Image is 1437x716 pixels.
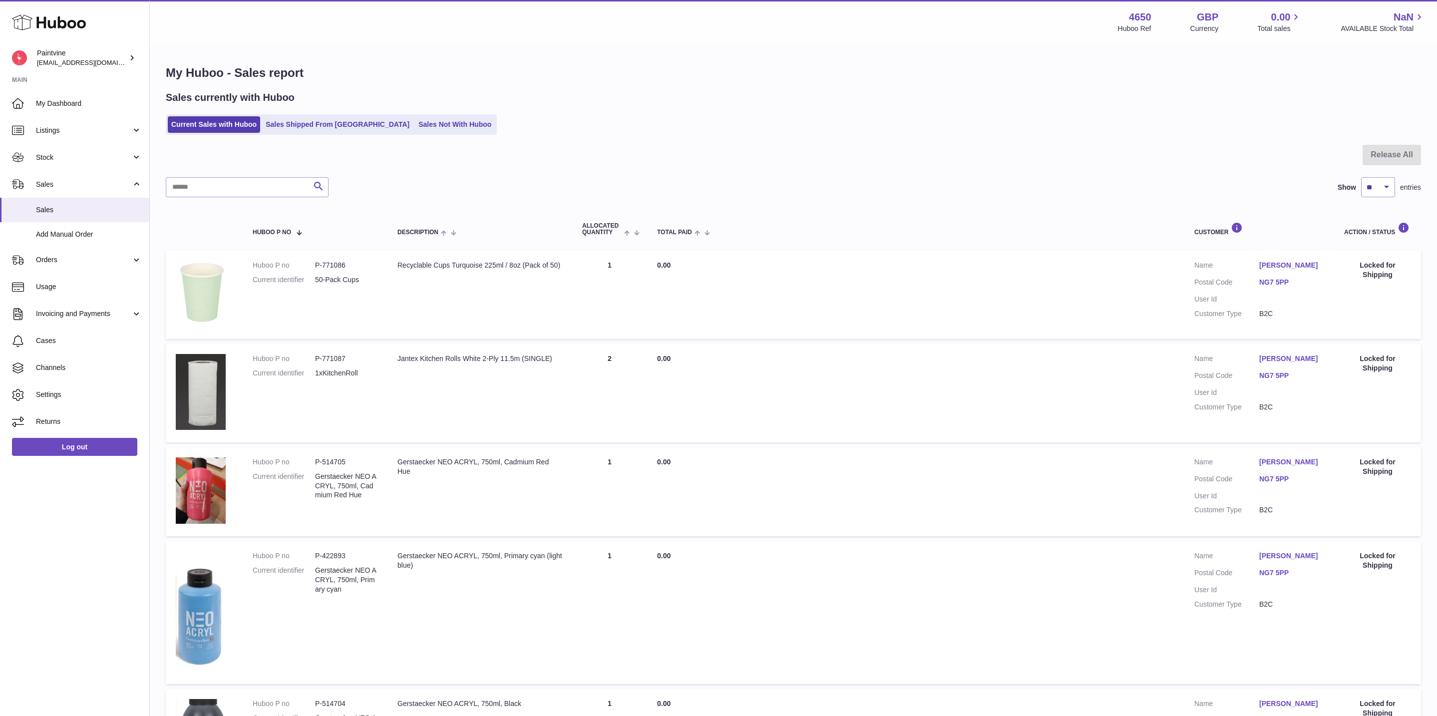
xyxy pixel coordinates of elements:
[1259,551,1324,561] a: [PERSON_NAME]
[397,354,562,363] div: Jantex Kitchen Rolls White 2-Ply 11.5m (SINGLE)
[1194,261,1259,273] dt: Name
[253,354,315,363] dt: Huboo P no
[1194,388,1259,397] dt: User Id
[1259,600,1324,609] dd: B2C
[315,566,377,594] dd: Gerstaecker NEO ACRYL, 750ml, Primary cyan
[1194,699,1259,711] dt: Name
[1190,24,1219,33] div: Currency
[1344,457,1411,476] div: Locked for Shipping
[397,261,562,270] div: Recyclable Cups Turquoise 225ml / 8oz (Pack of 50)
[1259,309,1324,319] dd: B2C
[657,229,692,236] span: Total paid
[572,541,647,684] td: 1
[315,472,377,500] dd: Gerstaecker NEO ACRYL, 750ml, Cadmium Red Hue
[176,354,226,430] img: 1683653328.png
[315,261,377,270] dd: P-771086
[1194,457,1259,469] dt: Name
[262,116,413,133] a: Sales Shipped From [GEOGRAPHIC_DATA]
[1259,278,1324,287] a: NG7 5PP
[36,230,142,239] span: Add Manual Order
[1259,474,1324,484] a: NG7 5PP
[572,344,647,442] td: 2
[176,261,226,327] img: 1683653173.png
[1259,261,1324,270] a: [PERSON_NAME]
[582,223,622,236] span: ALLOCATED Quantity
[1194,295,1259,304] dt: User Id
[1271,10,1291,24] span: 0.00
[1259,699,1324,709] a: [PERSON_NAME]
[1338,183,1356,192] label: Show
[168,116,260,133] a: Current Sales with Huboo
[315,354,377,363] dd: P-771087
[1259,371,1324,380] a: NG7 5PP
[1257,10,1302,33] a: 0.00 Total sales
[657,458,671,466] span: 0.00
[12,50,27,65] img: euan@paintvine.co.uk
[166,65,1421,81] h1: My Huboo - Sales report
[397,699,562,709] div: Gerstaecker NEO ACRYL, 750ml, Black
[1194,551,1259,563] dt: Name
[253,368,315,378] dt: Current identifier
[1194,600,1259,609] dt: Customer Type
[36,282,142,292] span: Usage
[415,116,495,133] a: Sales Not With Huboo
[1344,222,1411,236] div: Action / Status
[253,472,315,500] dt: Current identifier
[1118,24,1151,33] div: Huboo Ref
[657,355,671,362] span: 0.00
[1341,10,1425,33] a: NaN AVAILABLE Stock Total
[1194,278,1259,290] dt: Postal Code
[253,457,315,467] dt: Huboo P no
[36,363,142,372] span: Channels
[253,229,291,236] span: Huboo P no
[1194,474,1259,486] dt: Postal Code
[1129,10,1151,24] strong: 4650
[1259,568,1324,578] a: NG7 5PP
[1259,354,1324,363] a: [PERSON_NAME]
[253,566,315,594] dt: Current identifier
[36,180,131,189] span: Sales
[315,551,377,561] dd: P-422893
[1194,585,1259,595] dt: User Id
[657,261,671,269] span: 0.00
[1259,402,1324,412] dd: B2C
[1197,10,1218,24] strong: GBP
[1341,24,1425,33] span: AVAILABLE Stock Total
[36,153,131,162] span: Stock
[315,368,377,378] dd: 1xKitchenRoll
[572,447,647,536] td: 1
[36,336,142,346] span: Cases
[1344,551,1411,570] div: Locked for Shipping
[1400,183,1421,192] span: entries
[1259,457,1324,467] a: [PERSON_NAME]
[176,551,226,672] img: 1648550398.png
[166,91,295,104] h2: Sales currently with Huboo
[397,229,438,236] span: Description
[1194,222,1324,236] div: Customer
[1194,491,1259,501] dt: User Id
[1257,24,1302,33] span: Total sales
[36,390,142,399] span: Settings
[1344,261,1411,280] div: Locked for Shipping
[37,58,147,66] span: [EMAIL_ADDRESS][DOMAIN_NAME]
[315,457,377,467] dd: P-514705
[36,309,131,319] span: Invoicing and Payments
[1194,309,1259,319] dt: Customer Type
[1194,402,1259,412] dt: Customer Type
[315,699,377,709] dd: P-514704
[572,251,647,339] td: 1
[1394,10,1414,24] span: NaN
[36,417,142,426] span: Returns
[37,48,127,67] div: Paintvine
[1194,505,1259,515] dt: Customer Type
[1194,371,1259,383] dt: Postal Code
[397,457,562,476] div: Gerstaecker NEO ACRYL, 750ml, Cadmium Red Hue
[253,551,315,561] dt: Huboo P no
[1194,354,1259,366] dt: Name
[1194,568,1259,580] dt: Postal Code
[253,261,315,270] dt: Huboo P no
[176,457,226,524] img: 46501706709411.png
[657,552,671,560] span: 0.00
[36,99,142,108] span: My Dashboard
[1259,505,1324,515] dd: B2C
